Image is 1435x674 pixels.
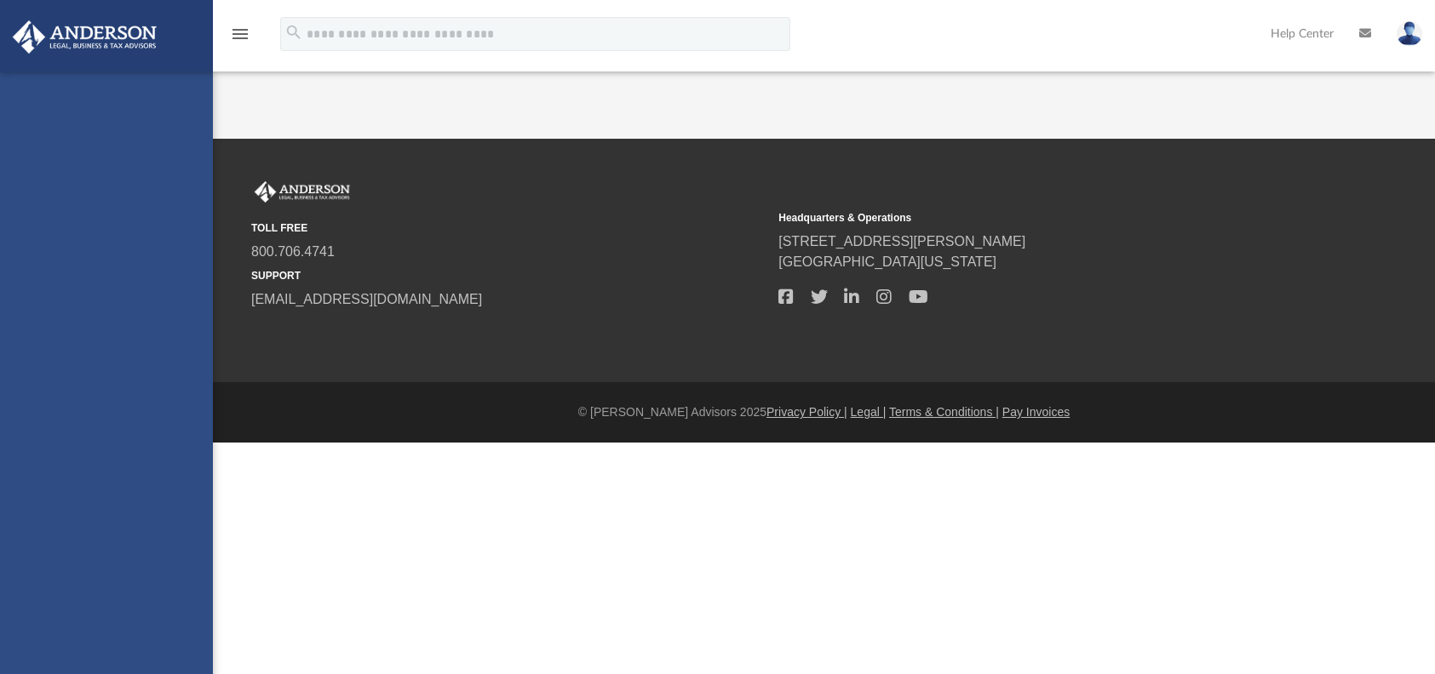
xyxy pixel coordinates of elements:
a: menu [230,32,250,44]
i: menu [230,24,250,44]
a: Pay Invoices [1002,405,1070,419]
img: Anderson Advisors Platinum Portal [8,20,162,54]
small: SUPPORT [251,268,766,283]
a: Privacy Policy | [766,405,847,419]
small: Headquarters & Operations [778,210,1294,226]
img: User Pic [1397,21,1422,46]
a: 800.706.4741 [251,244,335,259]
small: TOLL FREE [251,220,766,236]
a: [GEOGRAPHIC_DATA][US_STATE] [778,254,996,269]
a: Legal | [851,405,887,419]
i: search [284,23,303,42]
div: © [PERSON_NAME] Advisors 2025 [213,403,1435,421]
a: [STREET_ADDRESS][PERSON_NAME] [778,234,1025,248]
a: Terms & Conditions | [889,405,999,419]
img: Anderson Advisors Platinum Portal [251,181,353,203]
a: [EMAIL_ADDRESS][DOMAIN_NAME] [251,292,482,306]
